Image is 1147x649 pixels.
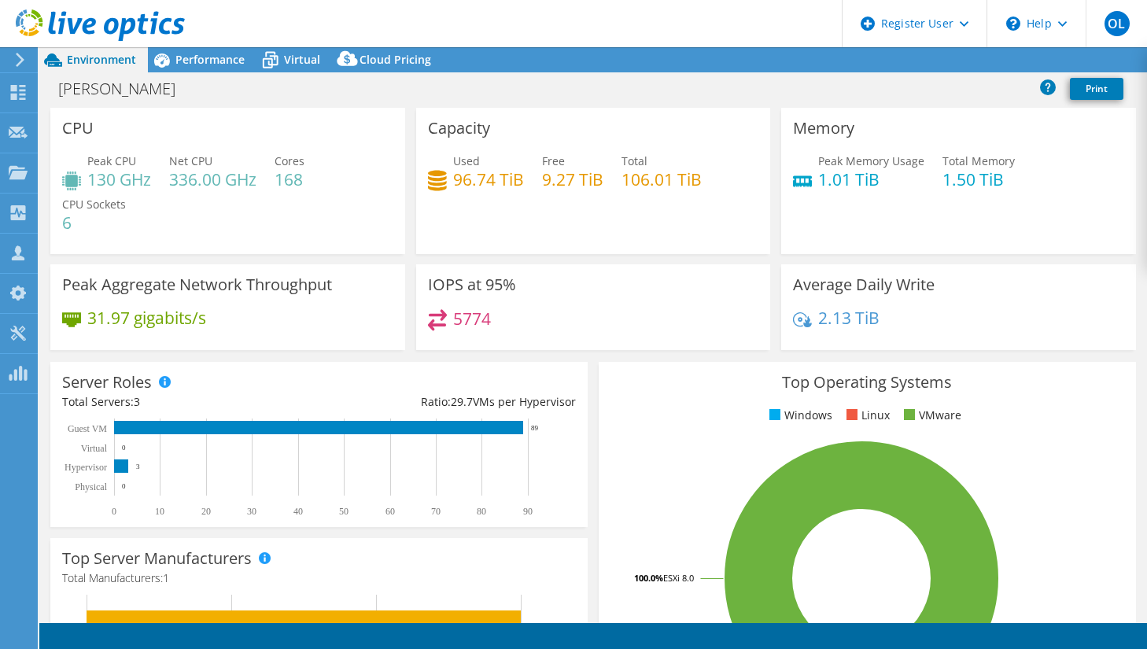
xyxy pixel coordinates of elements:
[247,506,256,517] text: 30
[293,506,303,517] text: 40
[339,506,349,517] text: 50
[428,276,516,293] h3: IOPS at 95%
[112,506,116,517] text: 0
[360,52,431,67] span: Cloud Pricing
[87,153,136,168] span: Peak CPU
[122,444,126,452] text: 0
[284,52,320,67] span: Virtual
[62,550,252,567] h3: Top Server Manufacturers
[610,374,1124,391] h3: Top Operating Systems
[843,407,890,424] li: Linux
[428,120,490,137] h3: Capacity
[793,120,854,137] h3: Memory
[542,153,565,168] span: Free
[169,171,256,188] h4: 336.00 GHz
[201,506,211,517] text: 20
[431,506,441,517] text: 70
[663,572,694,584] tspan: ESXi 8.0
[51,80,200,98] h1: [PERSON_NAME]
[319,393,575,411] div: Ratio: VMs per Hypervisor
[523,506,533,517] text: 90
[453,310,491,327] h4: 5774
[155,506,164,517] text: 10
[793,276,935,293] h3: Average Daily Write
[1105,11,1130,36] span: OL
[451,394,473,409] span: 29.7
[818,309,880,326] h4: 2.13 TiB
[62,276,332,293] h3: Peak Aggregate Network Throughput
[385,506,395,517] text: 60
[477,506,486,517] text: 80
[67,52,136,67] span: Environment
[163,570,169,585] span: 1
[62,214,126,231] h4: 6
[765,407,832,424] li: Windows
[531,424,539,432] text: 89
[942,171,1015,188] h4: 1.50 TiB
[942,153,1015,168] span: Total Memory
[68,423,107,434] text: Guest VM
[169,153,212,168] span: Net CPU
[634,572,663,584] tspan: 100.0%
[621,153,647,168] span: Total
[542,171,603,188] h4: 9.27 TiB
[453,153,480,168] span: Used
[900,407,961,424] li: VMware
[175,52,245,67] span: Performance
[453,171,524,188] h4: 96.74 TiB
[621,171,702,188] h4: 106.01 TiB
[122,482,126,490] text: 0
[275,171,304,188] h4: 168
[62,374,152,391] h3: Server Roles
[275,153,304,168] span: Cores
[87,171,151,188] h4: 130 GHz
[65,462,107,473] text: Hypervisor
[818,171,924,188] h4: 1.01 TiB
[818,153,924,168] span: Peak Memory Usage
[62,120,94,137] h3: CPU
[136,463,140,470] text: 3
[62,393,319,411] div: Total Servers:
[1006,17,1020,31] svg: \n
[87,309,206,326] h4: 31.97 gigabits/s
[134,394,140,409] span: 3
[62,197,126,212] span: CPU Sockets
[1070,78,1123,100] a: Print
[75,481,107,492] text: Physical
[62,570,576,587] h4: Total Manufacturers:
[81,443,108,454] text: Virtual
